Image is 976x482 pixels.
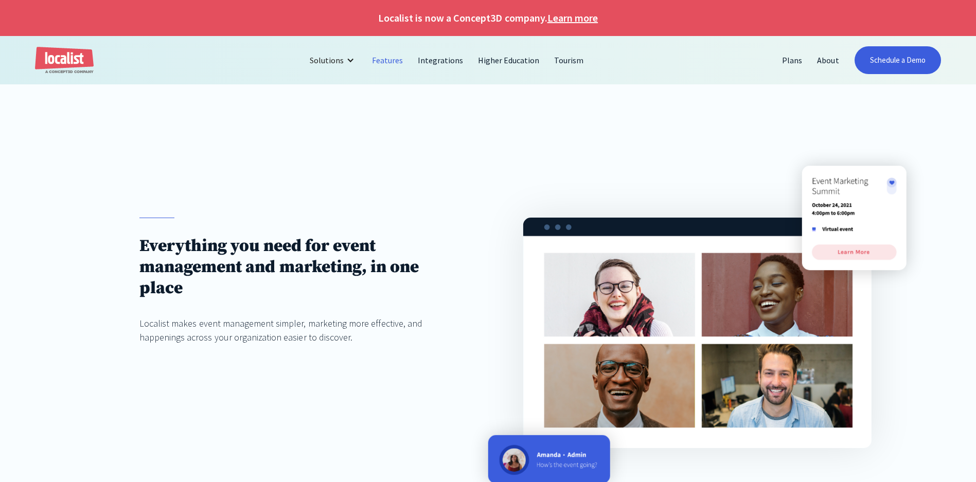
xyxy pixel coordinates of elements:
[547,48,591,73] a: Tourism
[35,47,94,74] a: home
[302,48,364,73] div: Solutions
[855,46,942,74] a: Schedule a Demo
[139,236,453,299] h1: Everything you need for event management and marketing, in one place
[547,10,598,26] a: Learn more
[365,48,411,73] a: Features
[775,48,810,73] a: Plans
[810,48,846,73] a: About
[139,316,453,344] div: Localist makes event management simpler, marketing more effective, and happenings across your org...
[411,48,471,73] a: Integrations
[310,54,344,66] div: Solutions
[471,48,547,73] a: Higher Education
